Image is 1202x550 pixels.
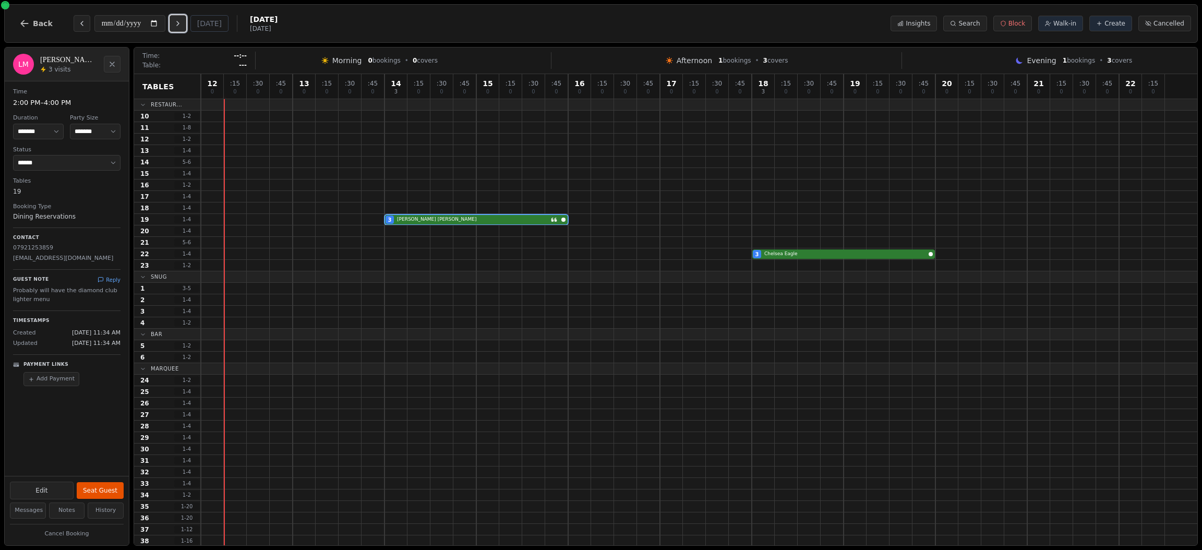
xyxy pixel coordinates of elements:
[391,80,401,87] span: 14
[13,234,121,242] p: Contact
[151,330,162,338] span: Bar
[174,170,199,177] span: 1 - 4
[140,227,149,235] span: 20
[13,339,38,348] span: Updated
[325,89,328,94] span: 0
[13,286,121,305] p: Probably will have the diamond club lighter menu
[140,537,149,545] span: 38
[643,80,653,87] span: : 45
[142,61,161,69] span: Table:
[1102,80,1112,87] span: : 45
[755,250,759,258] span: 3
[483,80,492,87] span: 15
[394,89,398,94] span: 3
[72,339,121,348] span: [DATE] 11:34 AM
[256,89,259,94] span: 0
[758,80,768,87] span: 18
[1038,16,1083,31] button: Walk-in
[440,89,443,94] span: 0
[140,158,149,166] span: 14
[463,89,466,94] span: 0
[174,284,199,292] span: 3 - 5
[896,80,906,87] span: : 30
[10,528,124,541] button: Cancel Booking
[1053,19,1076,28] span: Walk-in
[13,329,36,338] span: Created
[174,147,199,154] span: 1 - 4
[677,55,712,66] span: Afternoon
[140,353,145,362] span: 6
[140,514,149,522] span: 36
[234,52,247,60] span: --:--
[555,89,558,94] span: 0
[98,276,121,284] button: Reply
[140,112,149,121] span: 10
[368,80,378,87] span: : 45
[764,250,927,258] span: Chelsea Eagle
[174,296,199,304] span: 1 - 4
[1107,56,1132,65] span: covers
[1033,80,1043,87] span: 21
[140,204,149,212] span: 18
[174,261,199,269] span: 1 - 2
[140,480,149,488] span: 33
[1151,89,1155,94] span: 0
[140,193,149,201] span: 17
[174,342,199,350] span: 1 - 2
[762,89,765,94] span: 3
[170,15,186,32] button: Next day
[140,147,149,155] span: 13
[578,89,581,94] span: 0
[174,193,199,200] span: 1 - 4
[1083,89,1086,94] span: 0
[140,342,145,350] span: 5
[140,491,149,499] span: 34
[174,411,199,419] span: 1 - 4
[718,56,751,65] span: bookings
[646,89,650,94] span: 0
[77,482,124,499] button: Seat Guest
[13,317,121,325] p: Timestamps
[755,56,759,65] span: •
[250,25,278,33] span: [DATE]
[140,216,149,224] span: 19
[1011,80,1020,87] span: : 45
[70,114,121,123] dt: Party Size
[239,61,247,69] span: ---
[174,181,199,189] span: 1 - 2
[830,89,833,94] span: 0
[600,89,604,94] span: 0
[140,170,149,178] span: 15
[72,329,121,338] span: [DATE] 11:34 AM
[1027,55,1056,66] span: Evening
[1060,89,1063,94] span: 0
[140,261,149,270] span: 23
[151,273,167,281] span: Snug
[348,89,351,94] span: 0
[23,372,79,386] button: Add Payment
[1105,89,1109,94] span: 0
[174,434,199,441] span: 1 - 4
[551,80,561,87] span: : 45
[140,307,145,316] span: 3
[74,15,90,32] button: Previous day
[368,57,372,64] span: 0
[233,89,236,94] span: 0
[1125,80,1135,87] span: 22
[876,89,879,94] span: 0
[532,89,535,94] span: 0
[140,399,149,408] span: 26
[13,244,121,253] p: 07921253859
[140,135,149,144] span: 12
[784,89,787,94] span: 0
[414,80,424,87] span: : 15
[899,89,902,94] span: 0
[13,276,49,283] p: Guest Note
[1014,89,1017,94] span: 0
[1008,19,1025,28] span: Block
[13,177,121,186] dt: Tables
[988,80,997,87] span: : 30
[1063,57,1067,64] span: 1
[623,89,627,94] span: 0
[968,89,971,94] span: 0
